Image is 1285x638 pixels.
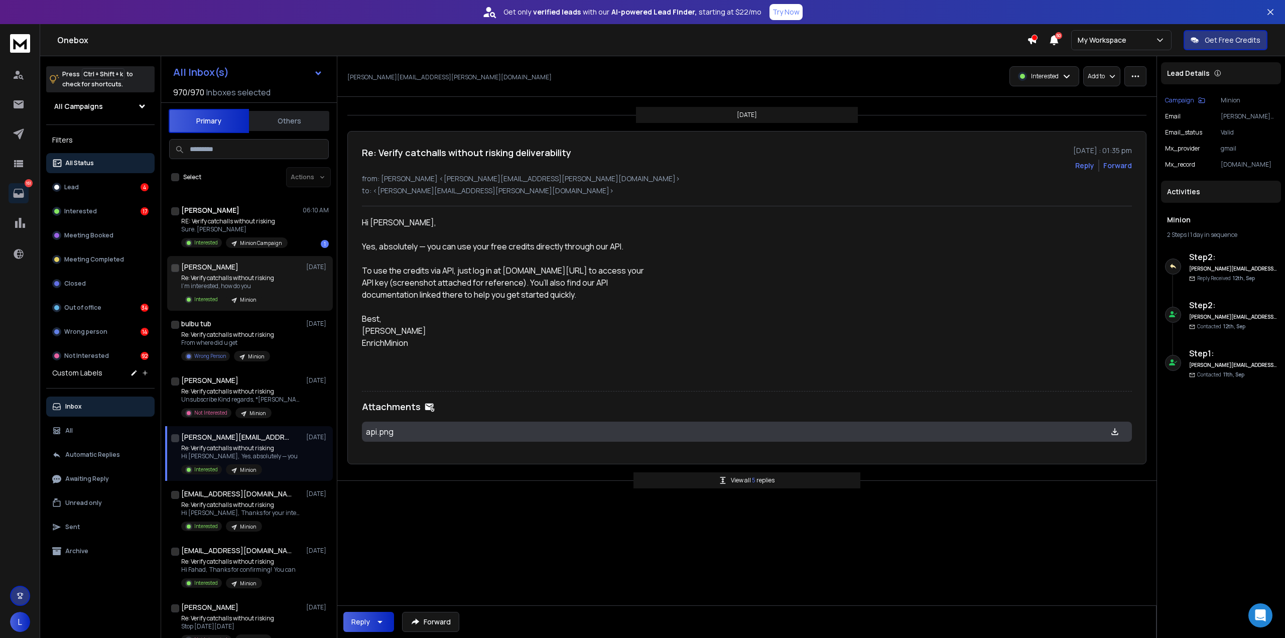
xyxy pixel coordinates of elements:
[46,225,155,245] button: Meeting Booked
[181,452,298,460] p: Hi [PERSON_NAME], Yes, absolutely — you
[65,523,80,531] p: Sent
[1165,112,1181,120] p: Email
[769,4,803,20] button: Try Now
[362,313,655,325] div: Best,
[1167,230,1187,239] span: 2 Steps
[181,339,274,347] p: From where did u get
[46,517,155,537] button: Sent
[362,186,1132,196] p: to: <[PERSON_NAME][EMAIL_ADDRESS][PERSON_NAME][DOMAIN_NAME]>
[362,174,1132,184] p: from: [PERSON_NAME] <[PERSON_NAME][EMAIL_ADDRESS][PERSON_NAME][DOMAIN_NAME]>
[46,445,155,465] button: Automatic Replies
[65,499,102,507] p: Unread only
[1221,96,1277,104] p: Minion
[9,183,29,203] a: 161
[181,396,302,404] p: Unsubscribe Kind regards, *[PERSON_NAME] de
[46,201,155,221] button: Interested17
[64,328,107,336] p: Wrong person
[737,111,757,119] p: [DATE]
[194,296,218,303] p: Interested
[46,322,155,342] button: Wrong person14
[181,444,298,452] p: Re: Verify catchalls without risking
[10,612,30,632] button: L
[46,397,155,417] button: Inbox
[1223,371,1244,378] span: 11th, Sep
[1165,96,1194,104] p: Campaign
[141,352,149,360] div: 92
[46,541,155,561] button: Archive
[1167,231,1275,239] div: |
[194,239,218,246] p: Interested
[362,240,655,252] div: Yes, absolutely — you can use your free credits directly through our API.
[249,110,329,132] button: Others
[611,7,697,17] strong: AI-powered Lead Finder,
[64,304,101,312] p: Out of office
[181,217,288,225] p: RE: Verify catchalls without risking
[1031,72,1059,80] p: Interested
[321,240,329,248] div: 1
[64,256,124,264] p: Meeting Completed
[1184,30,1267,50] button: Get Free Credits
[1161,181,1281,203] div: Activities
[362,265,655,301] div: To use the credits via API, just log in at [DOMAIN_NAME][URL] to access your API key (screenshot ...
[1190,230,1237,239] span: 1 day in sequence
[248,353,264,360] p: Minion
[1221,145,1277,153] p: gmail
[65,403,82,411] p: Inbox
[752,476,756,484] span: 5
[1088,72,1105,80] p: Add to
[181,331,274,339] p: Re: Verify catchalls without risking
[181,546,292,556] h1: [EMAIL_ADDRESS][DOMAIN_NAME]
[533,7,581,17] strong: verified leads
[362,325,655,337] div: [PERSON_NAME]
[46,298,155,318] button: Out of office34
[64,280,86,288] p: Closed
[1197,275,1255,282] p: Reply Received
[181,375,238,386] h1: [PERSON_NAME]
[46,274,155,294] button: Closed
[54,101,103,111] h1: All Campaigns
[183,173,201,181] label: Select
[1197,323,1245,330] p: Contacted
[240,466,256,474] p: Minion
[194,579,218,587] p: Interested
[362,400,421,414] h1: Attachments
[25,179,33,187] p: 161
[1189,299,1277,311] h6: Step 2 :
[181,262,238,272] h1: [PERSON_NAME]
[306,603,329,611] p: [DATE]
[306,433,329,441] p: [DATE]
[65,475,109,483] p: Awaiting Reply
[1189,265,1277,273] h6: [PERSON_NAME][EMAIL_ADDRESS][PERSON_NAME][DOMAIN_NAME]
[1205,35,1260,45] p: Get Free Credits
[1197,371,1244,378] p: Contacted
[366,426,592,438] p: api.png
[1167,215,1275,225] h1: Minion
[1165,145,1200,153] p: mx_provider
[141,328,149,336] div: 14
[194,352,226,360] p: Wrong Person
[731,476,775,484] p: View all replies
[362,146,571,160] h1: Re: Verify catchalls without risking deliverability
[181,274,274,282] p: Re: Verify catchalls without risking
[1221,129,1277,137] p: Valid
[46,133,155,147] h3: Filters
[46,249,155,270] button: Meeting Completed
[240,296,256,304] p: Minion
[165,62,331,82] button: All Inbox(s)
[1189,251,1277,263] h6: Step 2 :
[62,69,133,89] p: Press to check for shortcuts.
[240,239,282,247] p: Minion Campaign
[181,319,211,329] h1: bulbu tub
[46,153,155,173] button: All Status
[240,580,256,587] p: Minion
[1167,68,1210,78] p: Lead Details
[1233,275,1255,282] span: 12th, Sep
[65,547,88,555] p: Archive
[194,409,227,417] p: Not Interested
[65,451,120,459] p: Automatic Replies
[1165,161,1195,169] p: mx_record
[1165,96,1205,104] button: Campaign
[249,410,266,417] p: Minion
[46,421,155,441] button: All
[169,109,249,133] button: Primary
